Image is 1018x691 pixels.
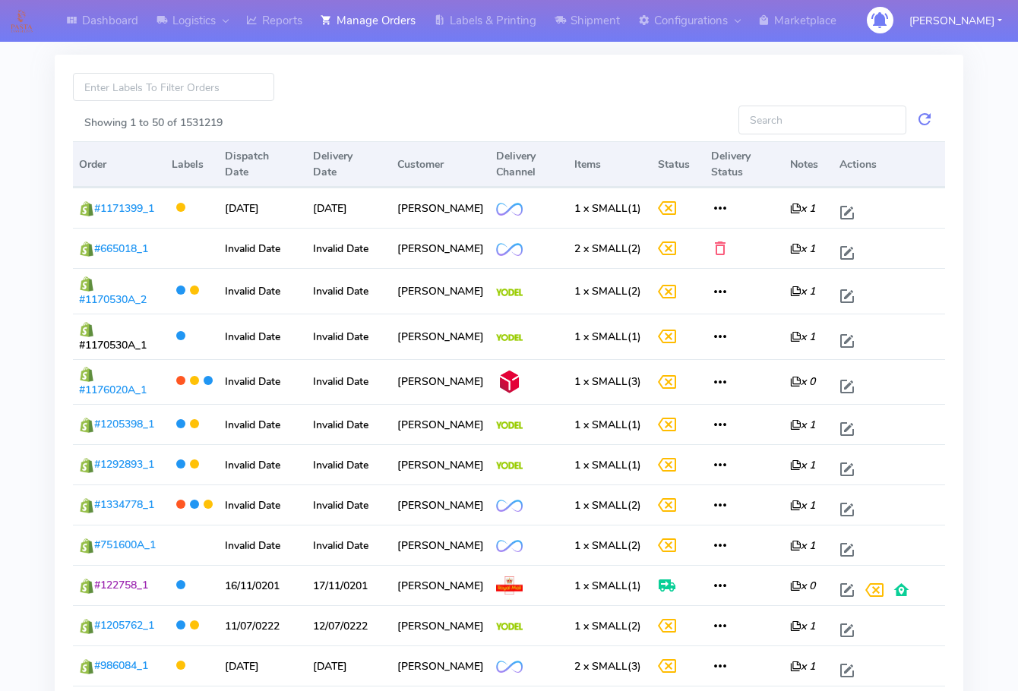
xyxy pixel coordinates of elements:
[574,538,628,553] span: 1 x SMALL
[391,228,490,268] td: [PERSON_NAME]
[94,417,154,431] span: #1205398_1
[790,619,815,633] i: x 1
[574,458,628,472] span: 1 x SMALL
[790,579,815,593] i: x 0
[219,645,307,686] td: [DATE]
[307,525,391,565] td: Invalid Date
[94,241,148,256] span: #665018_1
[574,284,641,298] span: (2)
[574,418,641,432] span: (1)
[391,141,490,188] th: Customer
[307,268,391,314] td: Invalid Date
[574,284,628,298] span: 1 x SMALL
[705,141,784,188] th: Delivery Status
[496,576,523,595] img: Royal Mail
[574,241,641,256] span: (2)
[574,201,641,216] span: (1)
[307,359,391,405] td: Invalid Date
[574,330,641,344] span: (1)
[574,498,641,513] span: (2)
[219,525,307,565] td: Invalid Date
[652,141,705,188] th: Status
[574,619,628,633] span: 1 x SMALL
[790,498,815,513] i: x 1
[574,374,641,389] span: (3)
[790,418,815,432] i: x 1
[574,498,628,513] span: 1 x SMALL
[496,203,523,216] img: OnFleet
[219,228,307,268] td: Invalid Date
[84,115,223,131] label: Showing 1 to 50 of 1531219
[94,658,148,673] span: #986084_1
[307,484,391,525] td: Invalid Date
[574,538,641,553] span: (2)
[94,538,156,552] span: #751600A_1
[219,188,307,228] td: [DATE]
[574,201,628,216] span: 1 x SMALL
[94,457,154,472] span: #1292893_1
[496,368,523,395] img: DPD
[94,578,148,592] span: #122758_1
[307,188,391,228] td: [DATE]
[574,374,628,389] span: 1 x SMALL
[307,605,391,645] td: 12/07/0222
[391,525,490,565] td: [PERSON_NAME]
[307,444,391,484] td: Invalid Date
[73,141,166,188] th: Order
[391,268,490,314] td: [PERSON_NAME]
[574,418,628,432] span: 1 x SMALL
[219,141,307,188] th: Dispatch Date
[219,565,307,605] td: 16/11/0201
[496,540,523,553] img: OnFleet
[391,314,490,359] td: [PERSON_NAME]
[574,458,641,472] span: (1)
[496,623,523,630] img: Yodel
[496,289,523,296] img: Yodel
[219,605,307,645] td: 11/07/0222
[307,404,391,444] td: Invalid Date
[219,404,307,444] td: Invalid Date
[738,106,906,134] input: Search
[391,484,490,525] td: [PERSON_NAME]
[496,243,523,256] img: OnFleet
[73,73,274,101] input: Enter Labels To Filter Orders
[790,458,815,472] i: x 1
[496,661,523,674] img: OnFleet
[219,314,307,359] td: Invalid Date
[391,444,490,484] td: [PERSON_NAME]
[496,500,523,513] img: OnFleet
[79,292,147,307] span: #1170530A_2
[833,141,945,188] th: Actions
[391,359,490,405] td: [PERSON_NAME]
[574,659,628,674] span: 2 x SMALL
[307,141,391,188] th: Delivery Date
[790,201,815,216] i: x 1
[574,579,641,593] span: (1)
[790,659,815,674] i: x 1
[307,314,391,359] td: Invalid Date
[219,359,307,405] td: Invalid Date
[790,330,815,344] i: x 1
[790,241,815,256] i: x 1
[166,141,219,188] th: Labels
[574,330,628,344] span: 1 x SMALL
[496,334,523,342] img: Yodel
[784,141,833,188] th: Notes
[219,444,307,484] td: Invalid Date
[574,619,641,633] span: (2)
[496,421,523,429] img: Yodel
[790,538,815,553] i: x 1
[219,484,307,525] td: Invalid Date
[391,605,490,645] td: [PERSON_NAME]
[307,565,391,605] td: 17/11/0201
[94,497,154,512] span: #1334778_1
[568,141,651,188] th: Items
[496,462,523,469] img: Yodel
[79,383,147,397] span: #1176020A_1
[307,228,391,268] td: Invalid Date
[790,374,815,389] i: x 0
[94,618,154,633] span: #1205762_1
[790,284,815,298] i: x 1
[898,5,1013,36] button: [PERSON_NAME]
[307,645,391,686] td: [DATE]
